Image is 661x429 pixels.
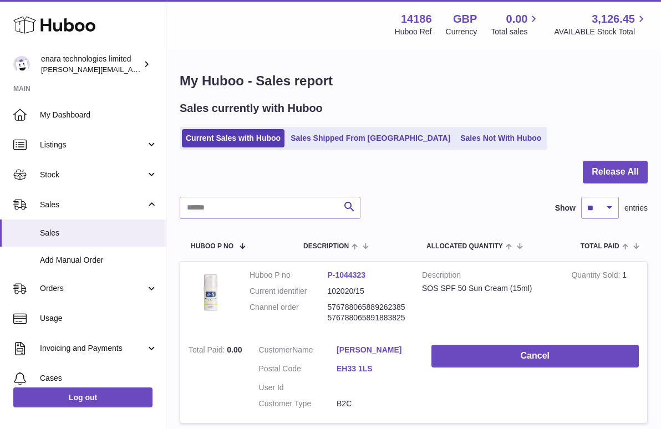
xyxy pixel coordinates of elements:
span: Total sales [491,27,540,37]
span: My Dashboard [40,110,157,120]
div: Currency [446,27,477,37]
a: [PERSON_NAME] [337,345,415,355]
span: AVAILABLE Stock Total [554,27,648,37]
a: 3,126.45 AVAILABLE Stock Total [554,12,648,37]
div: Huboo Ref [395,27,432,37]
div: SOS SPF 50 Sun Cream (15ml) [422,283,555,294]
strong: Quantity Sold [571,270,622,282]
dt: Postal Code [259,364,337,377]
span: Usage [40,313,157,324]
strong: 14186 [401,12,432,27]
a: Log out [13,387,152,407]
h1: My Huboo - Sales report [180,72,648,90]
dt: Huboo P no [250,270,328,280]
span: Description [303,243,349,250]
span: [PERSON_NAME][EMAIL_ADDRESS][DOMAIN_NAME] [41,65,222,74]
span: Stock [40,170,146,180]
span: Cases [40,373,157,384]
strong: Description [422,270,555,283]
span: Orders [40,283,146,294]
a: Sales Not With Huboo [456,129,545,147]
a: 0.00 Total sales [491,12,540,37]
strong: Total Paid [189,345,227,357]
img: Dee@enara.co [13,56,30,73]
dd: 102020/15 [328,286,406,297]
button: Release All [583,161,648,183]
td: 1 [563,262,647,337]
dt: User Id [259,382,337,393]
h2: Sales currently with Huboo [180,101,323,116]
img: 1746804158.jpg [189,270,233,314]
label: Show [555,203,576,213]
span: Customer [259,345,293,354]
span: Sales [40,228,157,238]
span: Total paid [581,243,619,250]
span: Invoicing and Payments [40,343,146,354]
dt: Channel order [250,302,328,323]
span: entries [624,203,648,213]
span: 3,126.45 [592,12,635,27]
span: Listings [40,140,146,150]
dd: 576788065889262385 576788065891883825 [328,302,406,323]
a: P-1044323 [328,270,366,279]
strong: GBP [453,12,477,27]
span: Add Manual Order [40,255,157,265]
dd: B2C [337,399,415,409]
dt: Customer Type [259,399,337,409]
span: Huboo P no [191,243,233,250]
button: Cancel [431,345,639,367]
div: enara technologies limited [41,54,141,75]
dt: Current identifier [250,286,328,297]
span: 0.00 [506,12,528,27]
span: ALLOCATED Quantity [426,243,503,250]
a: EH33 1LS [337,364,415,374]
span: Sales [40,200,146,210]
span: 0.00 [227,345,242,354]
a: Sales Shipped From [GEOGRAPHIC_DATA] [287,129,454,147]
a: Current Sales with Huboo [182,129,284,147]
dt: Name [259,345,337,358]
